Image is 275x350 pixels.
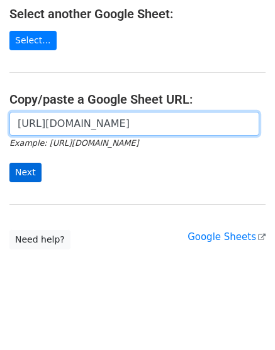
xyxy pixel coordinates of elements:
a: Need help? [9,230,70,249]
input: Next [9,163,42,182]
small: Example: [URL][DOMAIN_NAME] [9,138,138,148]
a: Google Sheets [188,231,266,243]
input: Paste your Google Sheet URL here [9,112,259,136]
h4: Copy/paste a Google Sheet URL: [9,92,266,107]
a: Select... [9,31,57,50]
h4: Select another Google Sheet: [9,6,266,21]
